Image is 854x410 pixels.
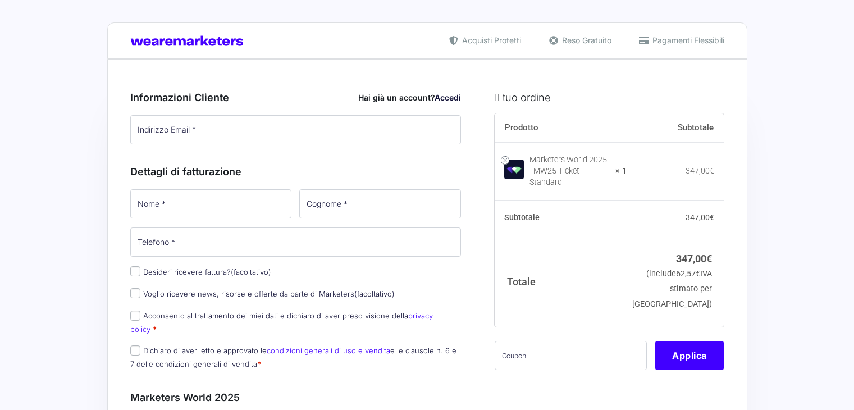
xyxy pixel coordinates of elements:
bdi: 347,00 [686,166,714,175]
h3: Dettagli di fatturazione [130,164,462,179]
th: Subtotale [627,113,724,143]
input: Voglio ricevere news, risorse e offerte da parte di Marketers(facoltativo) [130,288,140,298]
span: Reso Gratuito [559,34,611,46]
input: Nome * [130,189,292,218]
div: Marketers World 2025 - MW25 Ticket Standard [529,154,608,188]
h3: Marketers World 2025 [130,390,462,405]
label: Voglio ricevere news, risorse e offerte da parte di Marketers [130,289,395,298]
th: Prodotto [495,113,627,143]
h3: Informazioni Cliente [130,90,462,105]
input: Indirizzo Email * [130,115,462,144]
button: Applica [655,341,724,370]
span: € [706,253,712,265]
a: condizioni generali di uso e vendita [267,346,390,355]
a: privacy policy [130,311,433,333]
label: Acconsento al trattamento dei miei dati e dichiaro di aver preso visione della [130,311,433,333]
label: Dichiaro di aver letto e approvato le e le clausole n. 6 e 7 delle condizioni generali di vendita [130,346,456,368]
input: Desideri ricevere fattura?(facoltativo) [130,266,140,276]
th: Subtotale [495,201,627,236]
span: (facoltativo) [231,267,271,276]
span: Pagamenti Flessibili [650,34,724,46]
th: Totale [495,236,627,326]
input: Acconsento al trattamento dei miei dati e dichiaro di aver preso visione dellaprivacy policy [130,311,140,321]
span: (facoltativo) [354,289,395,298]
input: Cognome * [299,189,461,218]
span: 62,57 [676,269,700,279]
bdi: 347,00 [686,213,714,222]
input: Telefono * [130,227,462,257]
span: € [696,269,700,279]
a: Accedi [435,93,461,102]
label: Desideri ricevere fattura? [130,267,271,276]
bdi: 347,00 [676,253,712,265]
span: € [710,166,714,175]
strong: × 1 [615,166,627,177]
span: € [710,213,714,222]
span: Acquisti Protetti [459,34,521,46]
small: (include IVA stimato per [GEOGRAPHIC_DATA]) [632,269,712,309]
input: Dichiaro di aver letto e approvato lecondizioni generali di uso e venditae le clausole n. 6 e 7 d... [130,345,140,356]
div: Hai già un account? [358,92,461,103]
input: Coupon [495,341,647,370]
img: Marketers World 2025 - MW25 Ticket Standard [504,160,524,179]
h3: Il tuo ordine [495,90,724,105]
